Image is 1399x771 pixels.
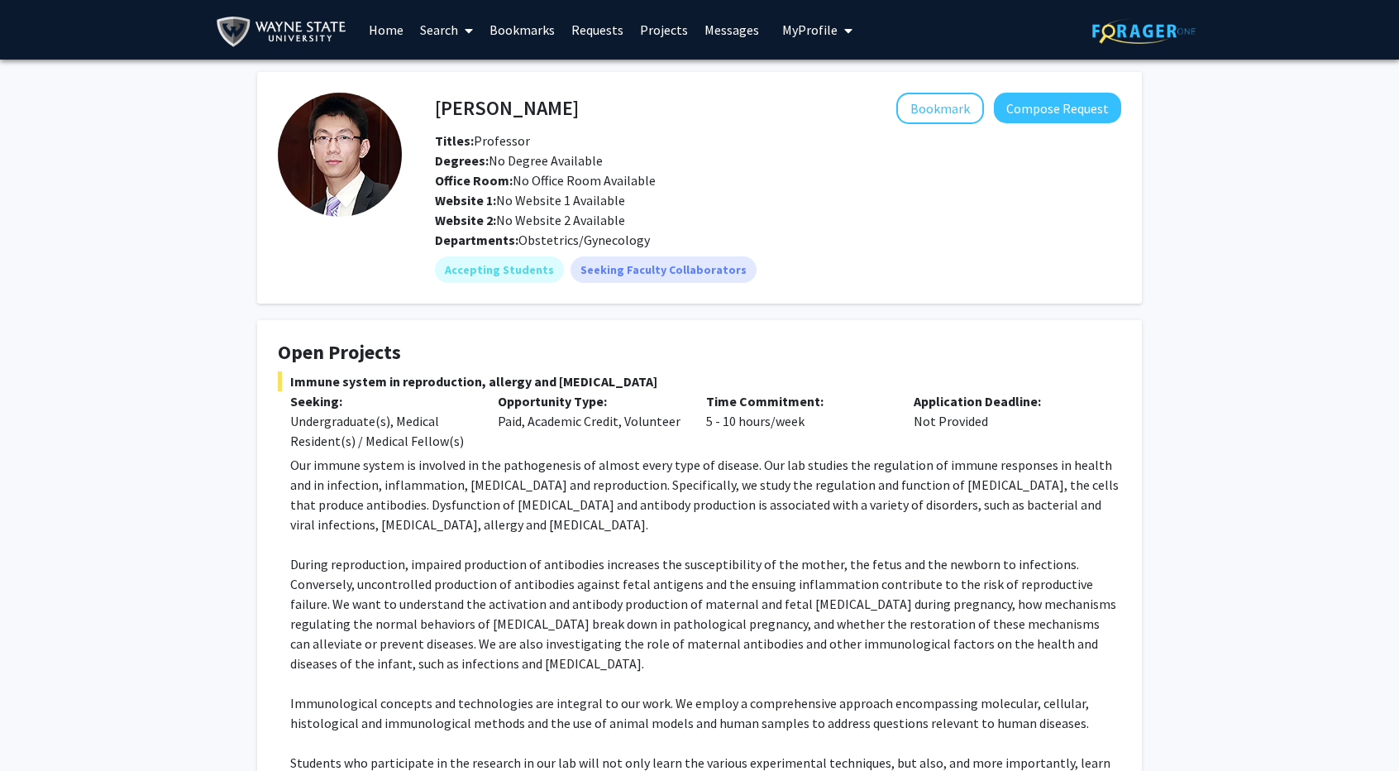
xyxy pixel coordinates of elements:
[435,132,474,149] b: Titles:
[706,391,889,411] p: Time Commitment:
[435,212,496,228] b: Website 2:
[571,256,757,283] mat-chip: Seeking Faculty Collaborators
[290,457,1119,533] span: Our immune system is involved in the pathogenesis of almost every type of disease. Our lab studie...
[435,172,513,189] b: Office Room:
[290,695,1089,731] span: Immunological concepts and technologies are integral to our work. We employ a comprehensive appro...
[290,411,473,451] div: Undergraduate(s), Medical Resident(s) / Medical Fellow(s)
[290,556,1116,672] span: During reproduction, impaired production of antibodies increases the susceptibility of the mother...
[994,93,1121,123] button: Compose Request to Kang Chen
[435,152,489,169] b: Degrees:
[290,391,473,411] p: Seeking:
[563,1,632,59] a: Requests
[435,212,625,228] span: No Website 2 Available
[901,391,1109,451] div: Not Provided
[518,232,650,248] span: Obstetrics/Gynecology
[694,391,901,451] div: 5 - 10 hours/week
[485,391,693,451] div: Paid, Academic Credit, Volunteer
[12,697,70,759] iframe: Chat
[360,1,412,59] a: Home
[278,93,402,217] img: Profile Picture
[435,152,603,169] span: No Degree Available
[914,391,1096,411] p: Application Deadline:
[896,93,984,124] button: Add Kang Chen to Bookmarks
[435,192,496,208] b: Website 1:
[782,22,838,38] span: My Profile
[216,13,354,50] img: Wayne State University Logo
[632,1,696,59] a: Projects
[435,192,625,208] span: No Website 1 Available
[1092,18,1196,44] img: ForagerOne Logo
[435,172,656,189] span: No Office Room Available
[696,1,767,59] a: Messages
[498,391,680,411] p: Opportunity Type:
[278,341,1121,365] h4: Open Projects
[435,132,530,149] span: Professor
[278,371,1121,391] span: Immune system in reproduction, allergy and [MEDICAL_DATA]
[435,232,518,248] b: Departments:
[435,93,579,123] h4: [PERSON_NAME]
[435,256,564,283] mat-chip: Accepting Students
[481,1,563,59] a: Bookmarks
[412,1,481,59] a: Search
